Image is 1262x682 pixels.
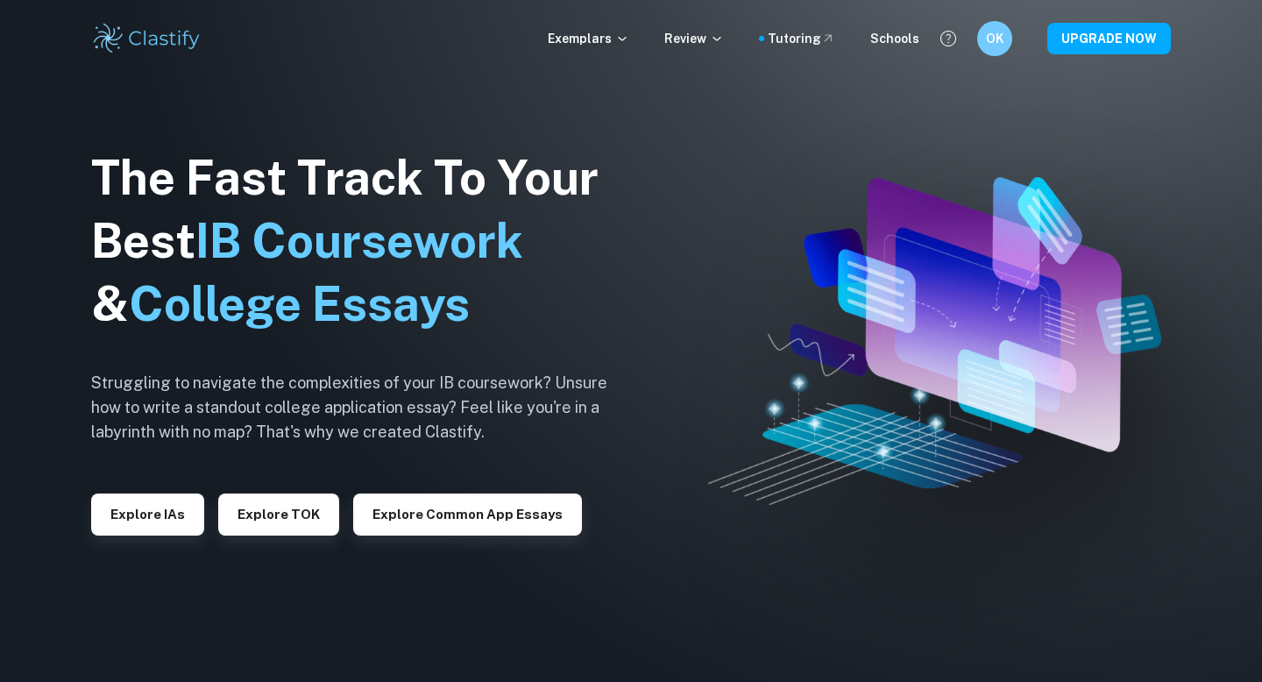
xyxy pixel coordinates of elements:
[195,213,523,268] span: IB Coursework
[353,505,582,522] a: Explore Common App essays
[548,29,629,48] p: Exemplars
[91,21,202,56] img: Clastify logo
[708,177,1161,504] img: Clastify hero
[870,29,919,48] a: Schools
[91,146,635,336] h1: The Fast Track To Your Best &
[218,505,339,522] a: Explore TOK
[91,494,204,536] button: Explore IAs
[353,494,582,536] button: Explore Common App essays
[91,505,204,522] a: Explore IAs
[664,29,724,48] p: Review
[977,21,1012,56] button: OK
[933,24,963,53] button: Help and Feedback
[1047,23,1171,54] button: UPGRADE NOW
[91,371,635,444] h6: Struggling to navigate the complexities of your IB coursework? Unsure how to write a standout col...
[218,494,339,536] button: Explore TOK
[768,29,835,48] a: Tutoring
[129,276,470,331] span: College Essays
[985,29,1005,48] h6: OK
